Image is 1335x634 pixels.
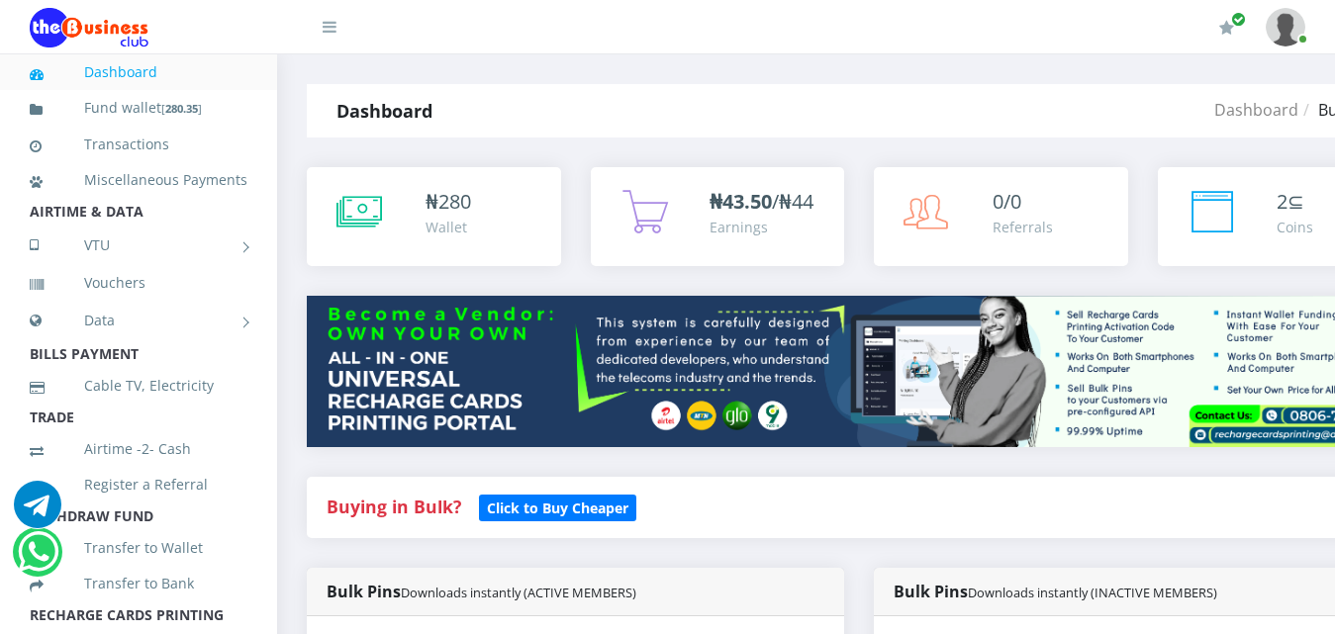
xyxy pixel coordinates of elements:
small: Downloads instantly (ACTIVE MEMBERS) [401,584,636,601]
i: Renew/Upgrade Subscription [1219,20,1234,36]
a: Register a Referral [30,462,247,507]
a: Transfer to Bank [30,561,247,606]
a: Chat for support [18,543,58,576]
strong: Buying in Bulk? [327,495,461,518]
a: Airtime -2- Cash [30,426,247,472]
a: Click to Buy Cheaper [479,495,636,518]
span: 0/0 [993,188,1021,215]
a: Miscellaneous Payments [30,157,247,203]
div: Referrals [993,217,1053,237]
b: ₦43.50 [710,188,772,215]
small: [ ] [161,101,202,116]
a: Transfer to Wallet [30,525,247,571]
div: Wallet [426,217,471,237]
a: VTU [30,221,247,270]
div: Coins [1277,217,1313,237]
div: Earnings [710,217,813,237]
div: ⊆ [1277,187,1313,217]
a: Vouchers [30,260,247,306]
span: Renew/Upgrade Subscription [1231,12,1246,27]
a: Dashboard [30,49,247,95]
b: Click to Buy Cheaper [487,498,628,517]
strong: Bulk Pins [894,581,1217,602]
img: Logo [30,8,148,47]
small: Downloads instantly (INACTIVE MEMBERS) [968,584,1217,601]
span: 280 [438,188,471,215]
a: Fund wallet[280.35] [30,85,247,132]
a: ₦43.50/₦44 Earnings [591,167,845,266]
span: 2 [1277,188,1287,215]
b: 280.35 [165,101,198,116]
strong: Bulk Pins [327,581,636,602]
div: ₦ [426,187,471,217]
a: 0/0 Referrals [874,167,1128,266]
span: /₦44 [710,188,813,215]
a: Dashboard [1214,99,1298,121]
a: Transactions [30,122,247,167]
a: ₦280 Wallet [307,167,561,266]
strong: Dashboard [336,99,432,123]
a: Data [30,296,247,345]
a: Chat for support [14,496,61,528]
a: Cable TV, Electricity [30,363,247,408]
img: User [1266,8,1305,46]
